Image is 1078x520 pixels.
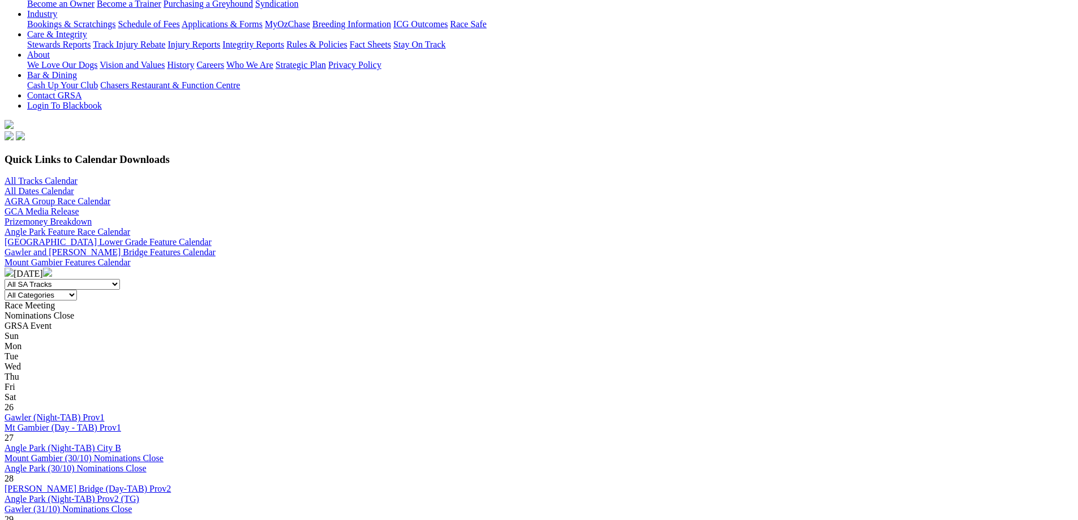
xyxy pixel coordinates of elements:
img: chevron-left-pager-white.svg [5,268,14,277]
a: Angle Park Feature Race Calendar [5,227,130,237]
div: Race Meeting [5,300,1073,311]
a: Stewards Reports [27,40,91,49]
a: Bookings & Scratchings [27,19,115,29]
a: About [27,50,50,59]
a: Race Safe [450,19,486,29]
a: Prizemoney Breakdown [5,217,92,226]
a: Industry [27,9,57,19]
a: All Dates Calendar [5,186,74,196]
a: Breeding Information [312,19,391,29]
a: Mount Gambier (30/10) Nominations Close [5,453,164,463]
a: Track Injury Rebate [93,40,165,49]
div: Mon [5,341,1073,351]
a: Mt Gambier (Day - TAB) Prov1 [5,423,121,432]
div: About [27,60,1073,70]
div: Fri [5,382,1073,392]
a: ICG Outcomes [393,19,448,29]
img: logo-grsa-white.png [5,120,14,129]
a: Mount Gambier Features Calendar [5,257,131,267]
a: Cash Up Your Club [27,80,98,90]
span: 28 [5,474,14,483]
a: Login To Blackbook [27,101,102,110]
a: Gawler (31/10) Nominations Close [5,504,132,514]
a: Care & Integrity [27,29,87,39]
a: Vision and Values [100,60,165,70]
a: Rules & Policies [286,40,347,49]
a: Gawler (Night-TAB) Prov1 [5,412,104,422]
a: Angle Park (30/10) Nominations Close [5,463,147,473]
img: twitter.svg [16,131,25,140]
h3: Quick Links to Calendar Downloads [5,153,1073,166]
a: All Tracks Calendar [5,176,78,186]
a: [PERSON_NAME] Bridge (Day-TAB) Prov2 [5,484,171,493]
img: facebook.svg [5,131,14,140]
span: 26 [5,402,14,412]
a: [GEOGRAPHIC_DATA] Lower Grade Feature Calendar [5,237,212,247]
a: Schedule of Fees [118,19,179,29]
a: History [167,60,194,70]
a: Contact GRSA [27,91,81,100]
a: Careers [196,60,224,70]
div: Sun [5,331,1073,341]
a: Gawler and [PERSON_NAME] Bridge Features Calendar [5,247,216,257]
div: GRSA Event [5,321,1073,331]
a: Strategic Plan [276,60,326,70]
div: Industry [27,19,1073,29]
img: chevron-right-pager-white.svg [43,268,52,277]
a: Privacy Policy [328,60,381,70]
a: Stay On Track [393,40,445,49]
div: Thu [5,372,1073,382]
a: We Love Our Dogs [27,60,97,70]
span: 27 [5,433,14,442]
a: Who We Are [226,60,273,70]
a: Injury Reports [168,40,220,49]
div: Care & Integrity [27,40,1073,50]
div: Nominations Close [5,311,1073,321]
a: MyOzChase [265,19,310,29]
a: Applications & Forms [182,19,263,29]
a: Angle Park (Night-TAB) Prov2 (TG) [5,494,139,504]
div: Bar & Dining [27,80,1073,91]
div: Tue [5,351,1073,362]
a: Angle Park (Night-TAB) City B [5,443,121,453]
a: AGRA Group Race Calendar [5,196,110,206]
a: Fact Sheets [350,40,391,49]
div: Sat [5,392,1073,402]
a: GCA Media Release [5,207,79,216]
a: Integrity Reports [222,40,284,49]
div: Wed [5,362,1073,372]
a: Chasers Restaurant & Function Centre [100,80,240,90]
div: [DATE] [5,268,1073,279]
a: Bar & Dining [27,70,77,80]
